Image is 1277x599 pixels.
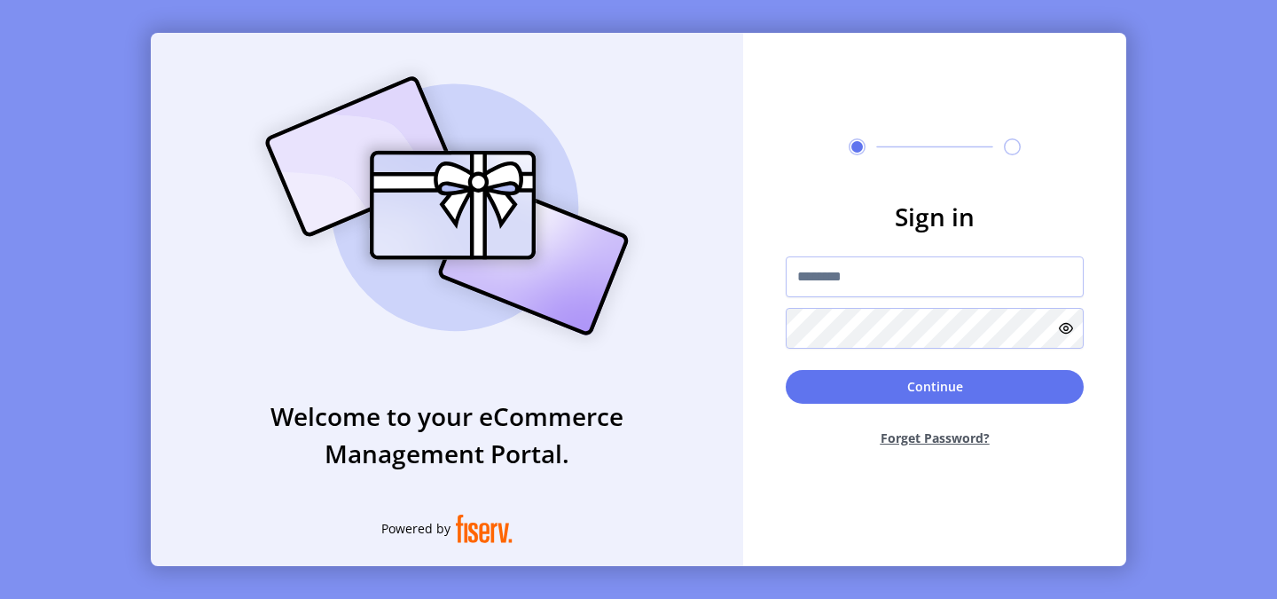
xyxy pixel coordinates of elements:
[786,198,1084,235] h3: Sign in
[239,57,655,355] img: card_Illustration.svg
[381,519,450,538] span: Powered by
[151,398,743,472] h3: Welcome to your eCommerce Management Portal.
[786,414,1084,461] button: Forget Password?
[786,370,1084,404] button: Continue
